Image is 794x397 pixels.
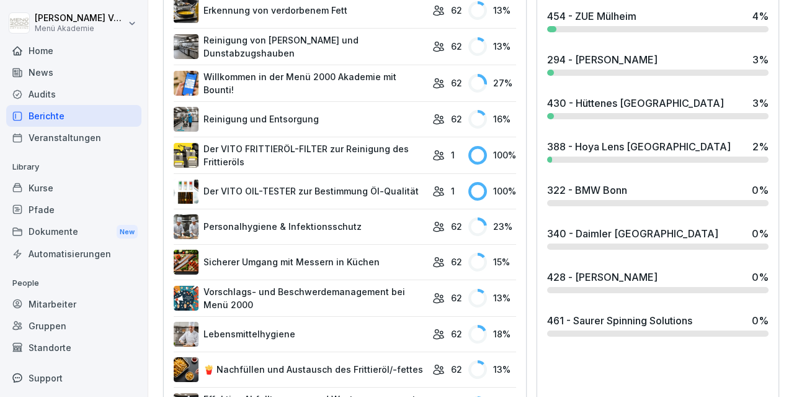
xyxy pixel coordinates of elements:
[6,293,141,315] a: Mitarbeiter
[468,253,516,272] div: 15 %
[174,322,426,347] a: Lebensmittelhygiene
[174,322,198,347] img: jz0fz12u36edh1e04itkdbcq.png
[6,40,141,62] a: Home
[468,146,516,165] div: 100 %
[174,107,198,132] img: nskg7vq6i7f4obzkcl4brg5j.png
[451,76,462,89] p: 62
[542,47,774,81] a: 294 - [PERSON_NAME]3%
[451,327,462,340] p: 62
[451,40,462,53] p: 62
[174,107,426,132] a: Reinigung und Entsorgung
[547,226,718,241] div: 340 - Daimler [GEOGRAPHIC_DATA]
[468,74,516,93] div: 27 %
[752,270,769,285] div: 0 %
[451,185,455,198] p: 1
[547,313,692,328] div: 461 - Saurer Spinning Solutions
[451,363,462,376] p: 62
[468,1,516,20] div: 13 %
[542,134,774,168] a: 388 - Hoya Lens [GEOGRAPHIC_DATA]2%
[752,226,769,241] div: 0 %
[468,110,516,129] div: 16 %
[35,13,125,24] p: [PERSON_NAME] Vonau
[547,52,658,67] div: 294 - [PERSON_NAME]
[174,357,198,382] img: cuv45xaybhkpnu38aw8lcrqq.png
[468,37,516,56] div: 13 %
[35,24,125,33] p: Menü Akademie
[174,357,426,382] a: 🍟 Nachfüllen und Austausch des Frittieröl/-fettes
[6,337,141,358] a: Standorte
[6,177,141,199] a: Kurse
[547,139,731,154] div: 388 - Hoya Lens [GEOGRAPHIC_DATA]
[6,315,141,337] a: Gruppen
[174,250,426,275] a: Sicherer Umgang mit Messern in Küchen
[174,285,426,311] a: Vorschlags- und Beschwerdemanagement bei Menü 2000
[468,325,516,344] div: 18 %
[547,9,636,24] div: 454 - ZUE Mülheim
[752,96,769,111] div: 3 %
[752,52,769,67] div: 3 %
[6,221,141,244] div: Dokumente
[542,4,774,37] a: 454 - ZUE Mülheim4%
[542,91,774,124] a: 430 - Hüttenes [GEOGRAPHIC_DATA]3%
[752,313,769,328] div: 0 %
[542,308,774,342] a: 461 - Saurer Spinning Solutions0%
[752,183,769,198] div: 0 %
[451,291,462,304] p: 62
[468,182,516,201] div: 100 %
[174,286,198,311] img: m8bvy8z8kneahw7tpdkl7btm.png
[752,9,769,24] div: 4 %
[174,34,426,60] a: Reinigung von [PERSON_NAME] und Dunstabzugshauben
[174,179,426,204] a: Der VITO OIL-TESTER zur Bestimmung Öl-Qualität
[468,217,516,236] div: 23 %
[6,221,141,244] a: DokumenteNew
[547,270,658,285] div: 428 - [PERSON_NAME]
[174,142,426,168] a: Der VITO FRITTIERÖL-FILTER zur Reinigung des Frittieröls
[6,273,141,293] p: People
[468,289,516,308] div: 13 %
[752,139,769,154] div: 2 %
[6,199,141,221] a: Pfade
[174,214,426,239] a: Personalhygiene & Infektionsschutz
[542,178,774,211] a: 322 - BMW Bonn0%
[451,255,462,268] p: 62
[174,143,198,168] img: lxawnajjsce9vyoprlfqagnf.png
[174,179,198,204] img: up30sq4qohmlf9oyka1pt50j.png
[451,4,462,17] p: 62
[547,96,724,111] div: 430 - Hüttenes [GEOGRAPHIC_DATA]
[174,34,198,59] img: mfnj94a6vgl4cypi86l5ezmw.png
[6,243,141,265] a: Automatisierungen
[6,105,141,127] a: Berichte
[542,221,774,255] a: 340 - Daimler [GEOGRAPHIC_DATA]0%
[174,214,198,239] img: tq1iwfpjw7gb8q143pboqzza.png
[542,265,774,298] a: 428 - [PERSON_NAME]0%
[451,112,462,125] p: 62
[6,367,141,389] div: Support
[451,148,455,162] p: 1
[6,83,141,105] a: Audits
[174,71,198,96] img: xh3bnih80d1pxcetv9zsuevg.png
[547,183,627,198] div: 322 - BMW Bonn
[468,360,516,379] div: 13 %
[6,157,141,177] p: Library
[117,225,138,239] div: New
[174,250,198,275] img: bnqppd732b90oy0z41dk6kj2.png
[6,62,141,83] a: News
[451,220,462,233] p: 62
[174,70,426,96] a: Willkommen in der Menü 2000 Akademie mit Bounti!
[6,127,141,148] a: Veranstaltungen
